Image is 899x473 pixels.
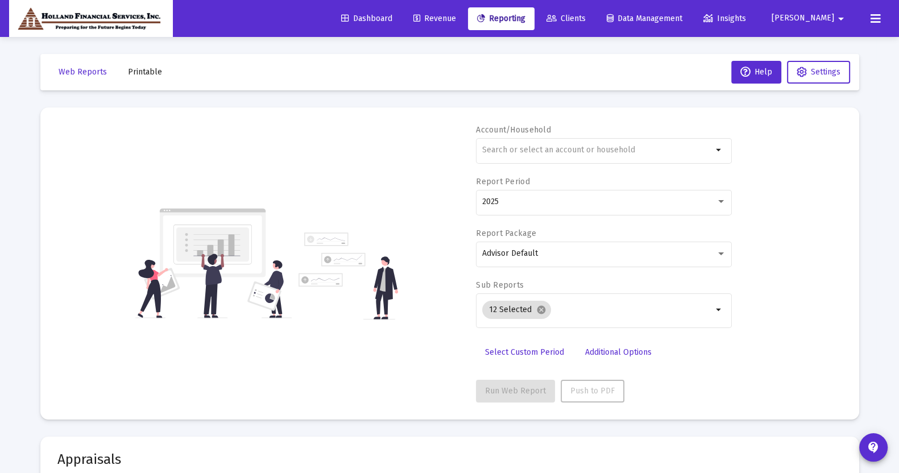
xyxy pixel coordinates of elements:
span: Help [740,67,772,77]
mat-chip: 12 Selected [482,301,551,319]
a: Reporting [468,7,535,30]
span: Web Reports [59,67,107,77]
input: Search or select an account or household [482,146,712,155]
a: Revenue [404,7,465,30]
span: Settings [811,67,840,77]
label: Account/Household [476,125,551,135]
label: Report Period [476,177,530,186]
a: Dashboard [332,7,401,30]
button: Web Reports [49,61,116,84]
mat-chip-list: Selection [482,298,712,321]
span: Data Management [607,14,682,23]
a: Data Management [598,7,691,30]
span: Additional Options [585,347,652,357]
span: Revenue [413,14,456,23]
span: Advisor Default [482,248,538,258]
button: Settings [787,61,850,84]
a: Clients [537,7,595,30]
mat-icon: arrow_drop_down [712,303,726,317]
span: Push to PDF [570,386,615,396]
button: Run Web Report [476,380,555,403]
span: Clients [546,14,586,23]
mat-icon: contact_support [867,441,880,454]
span: Dashboard [341,14,392,23]
span: Reporting [477,14,525,23]
button: Help [731,61,781,84]
button: Printable [119,61,171,84]
img: Dashboard [18,7,164,30]
span: 2025 [482,197,499,206]
img: reporting [135,207,292,320]
span: Printable [128,67,162,77]
span: Select Custom Period [485,347,564,357]
mat-icon: cancel [536,305,546,315]
label: Sub Reports [476,280,524,290]
mat-card-title: Appraisals [57,454,842,465]
a: Insights [694,7,755,30]
button: Push to PDF [561,380,624,403]
img: reporting-alt [299,233,398,320]
span: Insights [703,14,746,23]
span: Run Web Report [485,386,546,396]
label: Report Package [476,229,536,238]
mat-icon: arrow_drop_down [834,7,848,30]
span: [PERSON_NAME] [772,14,834,23]
mat-icon: arrow_drop_down [712,143,726,157]
button: [PERSON_NAME] [758,7,861,30]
